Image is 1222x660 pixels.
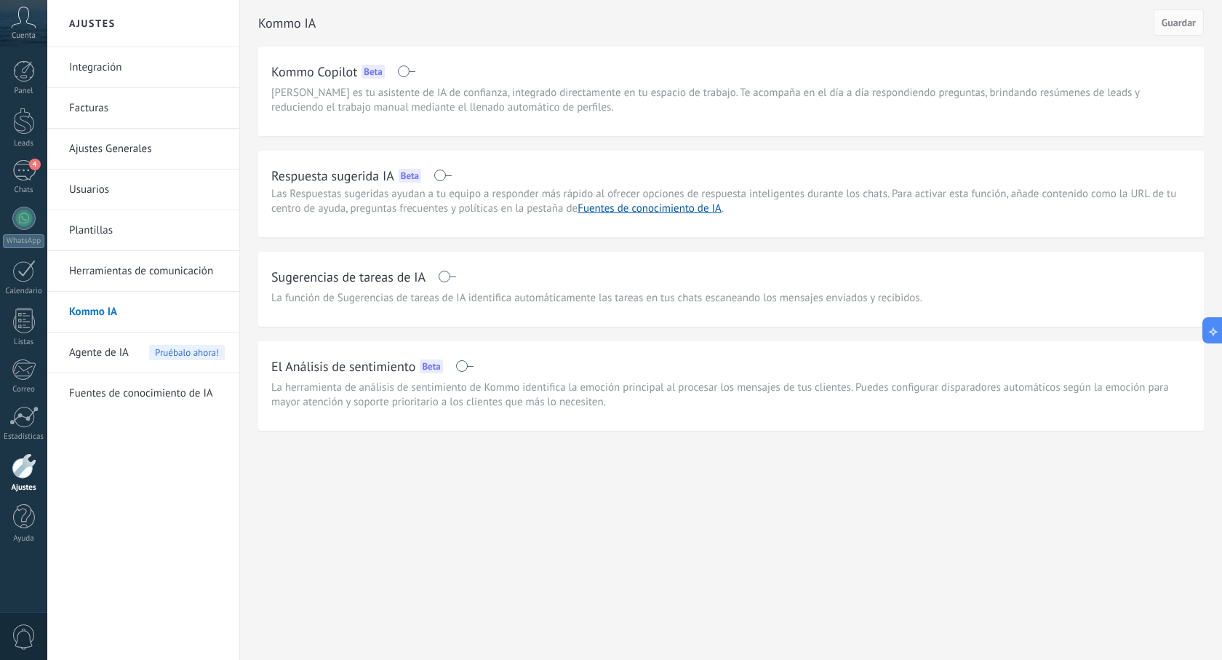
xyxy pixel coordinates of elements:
[69,373,225,414] a: Fuentes de conocimiento de IA
[3,234,44,248] div: WhatsApp
[3,385,45,394] div: Correo
[69,251,225,292] a: Herramientas de comunicación
[69,47,225,88] a: Integración
[578,202,722,215] a: Fuentes de conocimiento de IA
[69,333,225,373] a: Agente de IA Pruébalo ahora!
[69,129,225,170] a: Ajustes Generales
[271,268,426,286] h2: Sugerencias de tareas de IA
[420,359,442,373] div: Beta
[149,345,225,360] span: Pruébalo ahora!
[47,129,239,170] li: Ajustes Generales
[258,9,1154,38] h2: Kommo IA
[1154,9,1204,36] button: Guardar
[47,88,239,129] li: Facturas
[399,169,421,183] div: Beta
[47,251,239,292] li: Herramientas de comunicación
[3,87,45,96] div: Panel
[3,338,45,347] div: Listas
[47,373,239,413] li: Fuentes de conocimiento de IA
[271,291,922,306] span: La función de Sugerencias de tareas de IA identifica automáticamente las tareas en tus chats esca...
[1162,17,1196,28] span: Guardar
[47,47,239,88] li: Integración
[47,170,239,210] li: Usuarios
[12,31,36,41] span: Cuenta
[29,159,41,170] span: 4
[47,210,239,251] li: Plantillas
[271,63,357,81] h2: Kommo Copilot
[3,483,45,493] div: Ajustes
[362,65,384,79] div: Beta
[69,170,225,210] a: Usuarios
[3,432,45,442] div: Estadísticas
[47,292,239,333] li: Kommo IA
[271,86,1191,115] span: [PERSON_NAME] es tu asistente de IA de confianza, integrado directamente en tu espacio de trabajo...
[69,333,129,373] span: Agente de IA
[271,357,415,375] h2: El Análisis de sentimiento
[271,381,1191,410] span: La herramienta de análisis de sentimiento de Kommo identifica la emoción principal al procesar lo...
[69,292,225,333] a: Kommo IA
[69,88,225,129] a: Facturas
[271,167,394,185] h2: Respuesta sugerida IA
[69,210,225,251] a: Plantillas
[3,139,45,148] div: Leads
[271,187,1176,215] span: Las Respuestas sugeridas ayudan a tu equipo a responder más rápido al ofrecer opciones de respues...
[47,333,239,373] li: Agente de IA
[3,534,45,544] div: Ayuda
[3,287,45,296] div: Calendario
[3,186,45,195] div: Chats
